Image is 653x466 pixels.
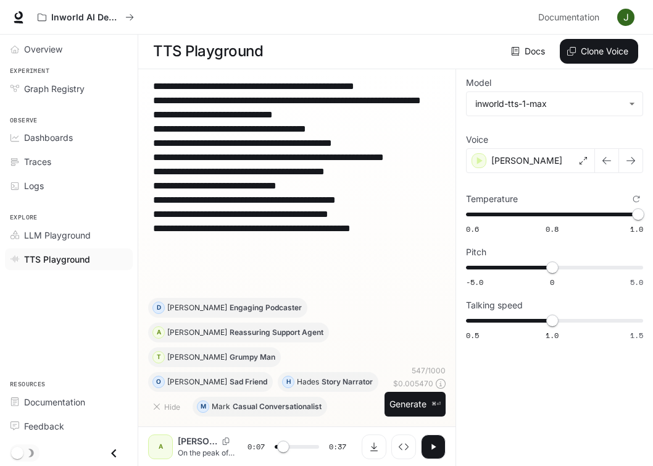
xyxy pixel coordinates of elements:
span: Overview [24,43,62,56]
span: 1.5 [630,330,643,341]
button: User avatar [613,5,638,30]
span: -5.0 [466,277,483,287]
button: MMarkCasual Conversationalist [193,397,327,417]
span: TTS Playground [24,253,90,266]
div: O [153,372,164,392]
p: Mark [212,403,230,410]
button: Close drawer [100,441,128,466]
p: [PERSON_NAME] [178,435,217,447]
div: inworld-tts-1-max [467,92,643,116]
p: 547 / 1000 [412,365,446,376]
button: T[PERSON_NAME]Grumpy Man [148,347,281,367]
p: Pitch [466,248,486,256]
a: Docs [509,39,550,64]
p: Inworld AI Demos [51,12,120,23]
button: Copy Voice ID [217,438,235,445]
a: Logs [5,175,133,197]
a: Feedback [5,415,133,437]
div: T [153,347,164,367]
h1: TTS Playground [153,39,263,64]
p: $ 0.005470 [393,378,433,389]
p: Grumpy Man [230,354,275,361]
span: 0.6 [466,224,479,234]
span: Dashboards [24,131,73,144]
div: inworld-tts-1-max [475,98,623,110]
p: Reassuring Support Agent [230,329,323,336]
a: Documentation [5,391,133,413]
span: LLM Playground [24,229,91,242]
span: 0:37 [329,441,346,453]
button: Generate⌘⏎ [385,392,446,417]
button: Download audio [362,434,386,459]
span: 0.8 [546,224,559,234]
p: Story Narrator [322,378,373,386]
span: Logs [24,179,44,192]
div: D [153,298,164,318]
div: M [198,397,209,417]
button: Hide [148,397,188,417]
span: Graph Registry [24,82,85,95]
button: Inspect [391,434,416,459]
a: Dashboards [5,127,133,148]
p: [PERSON_NAME] [167,304,227,311]
span: Documentation [24,396,85,409]
p: [PERSON_NAME] [167,354,227,361]
a: Graph Registry [5,78,133,100]
span: Dark mode toggle [11,446,23,459]
p: Sad Friend [230,378,267,386]
p: Voice [466,135,488,144]
button: O[PERSON_NAME]Sad Friend [148,372,273,392]
button: D[PERSON_NAME]Engaging Podcaster [148,298,307,318]
span: Traces [24,155,51,168]
span: 0 [550,277,554,287]
a: TTS Playground [5,248,133,270]
span: 1.0 [630,224,643,234]
button: Reset to default [630,192,643,206]
button: A[PERSON_NAME]Reassuring Support Agent [148,323,329,342]
p: Engaging Podcaster [230,304,302,311]
span: 5.0 [630,277,643,287]
span: 1.0 [546,330,559,341]
span: 0.5 [466,330,479,341]
button: All workspaces [32,5,139,30]
a: LLM Playground [5,224,133,246]
p: [PERSON_NAME] [167,378,227,386]
p: Casual Conversationalist [233,403,322,410]
p: Talking speed [466,301,523,310]
a: Documentation [533,5,609,30]
button: Clone Voice [560,39,638,64]
p: Model [466,78,491,87]
a: Traces [5,151,133,172]
div: A [151,437,170,457]
span: 0:07 [247,441,265,453]
button: HHadesStory Narrator [278,372,378,392]
p: Temperature [466,195,518,203]
p: [PERSON_NAME] [167,329,227,336]
p: [PERSON_NAME] [491,155,562,167]
a: Overview [5,38,133,60]
img: User avatar [617,9,634,26]
div: A [153,323,164,342]
span: Feedback [24,420,64,433]
p: ⌘⏎ [431,400,441,408]
p: Hades [297,378,319,386]
p: On the peak of [GEOGRAPHIC_DATA], the sun stretched awake, yawn… A traveler landed with a thud an... [178,447,237,458]
span: Documentation [538,10,599,25]
div: H [283,372,294,392]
